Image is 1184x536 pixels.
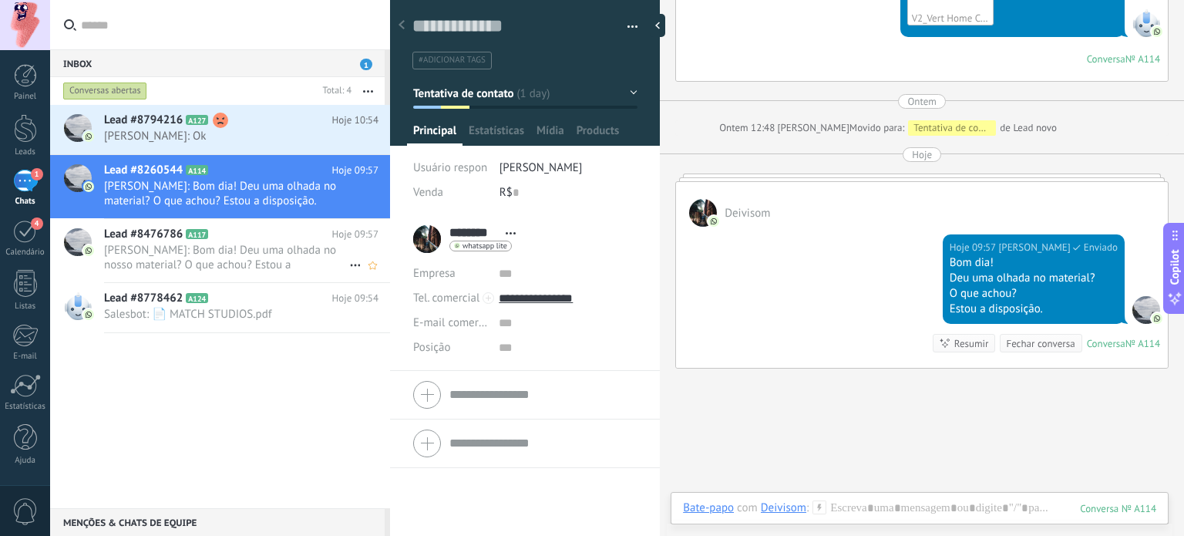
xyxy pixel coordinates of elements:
div: Chats [3,197,48,207]
span: [PERSON_NAME]: Ok [104,129,349,143]
span: Venda [413,185,443,200]
div: R$ [499,180,637,205]
span: Lead #8476786 [104,227,183,242]
div: Inbox [50,49,385,77]
div: Usuário responsável [413,156,488,180]
div: Deu uma olhada no material? [950,271,1118,286]
span: Salesbot: 📄 MATCH STUDIOS.pdf [104,307,349,322]
span: 1 [360,59,372,70]
div: Posição [413,335,487,360]
div: Conversa [1087,52,1125,66]
div: Ajuda [3,456,48,466]
div: Ontem [907,94,936,109]
div: Empresa [413,261,487,286]
div: Hoje [912,147,932,162]
div: Total: 4 [317,83,351,99]
div: Resumir [954,336,989,351]
div: 114 [1080,502,1156,515]
div: V2_Vert Home Corporate - book.pdf [912,12,989,25]
span: Carlos Henrique [1132,296,1160,324]
a: Lead #8778462 A124 Hoje 09:54 Salesbot: 📄 MATCH STUDIOS.pdf [50,283,390,332]
span: 1 [31,168,43,180]
div: Bom dia! [950,255,1118,271]
div: № A114 [1125,337,1160,350]
span: [PERSON_NAME] [499,160,583,175]
span: A117 [186,229,208,239]
div: Calendário [3,248,48,258]
span: Hoje 09:54 [332,291,378,306]
div: Menções & Chats de equipe [50,508,385,536]
span: Hoje 09:57 [332,163,378,178]
span: Estatísticas [469,123,524,146]
img: com.amocrm.amocrmwa.svg [1152,313,1162,324]
div: Fechar conversa [1006,336,1075,351]
span: A124 [186,293,208,303]
div: Painel [3,92,48,102]
span: #adicionar tags [419,55,486,66]
span: Products [577,123,620,146]
span: Enviado [1084,240,1118,255]
div: Leads [3,147,48,157]
span: Mídia [536,123,564,146]
span: A114 [186,165,208,175]
div: Estatísticas [3,402,48,412]
span: 4 [31,217,43,230]
div: de Lead novo [849,120,1057,136]
span: Lead #8794216 [104,113,183,128]
div: Listas [3,302,48,312]
img: com.amocrm.amocrmwa.svg [83,181,94,192]
div: Hoje 09:57 [950,240,999,255]
div: Deivisom [761,501,806,514]
img: com.amocrm.amocrmwa.svg [1152,26,1162,37]
img: com.amocrm.amocrmwa.svg [83,131,94,142]
div: Tentativa de contato [908,120,996,136]
img: com.amocrm.amocrmwa.svg [708,216,719,227]
div: ocultar [650,14,665,37]
div: Estou a disposição. [950,302,1118,317]
a: Lead #8260544 A114 Hoje 09:57 [PERSON_NAME]: Bom dia! Deu uma olhada no material? O que achou? Es... [50,155,390,218]
span: Lead #8260544 [104,163,183,178]
div: Conversa [1087,337,1125,350]
a: Lead #8476786 A117 Hoje 09:57 [PERSON_NAME]: Bom dia! Deu uma olhada no nosso material? O que ach... [50,219,390,282]
span: Hoje 09:57 [332,227,378,242]
span: com [737,501,758,516]
span: whatsapp lite [462,242,507,250]
div: E-mail [3,352,48,362]
div: Conversas abertas [63,82,147,100]
span: Lead #8778462 [104,291,183,306]
div: Ontem 12:48 [719,120,777,136]
img: com.amocrm.amocrmwa.svg [83,245,94,256]
div: № A114 [1125,52,1160,66]
span: [PERSON_NAME]: Bom dia! Deu uma olhada no nosso material? O que achou? Estou a disposição! [104,243,349,272]
span: WhatsApp Lite [1132,9,1160,37]
span: Carlos Henrique (Sales Office) [998,240,1070,255]
button: Tel. comercial [413,286,479,311]
span: Carlos Henrique [778,121,849,134]
span: Copilot [1167,249,1182,285]
span: Deivisom [725,206,770,221]
div: O que achou? [950,286,1118,302]
span: Movido para: [849,120,904,136]
span: : [806,501,809,516]
span: Hoje 10:54 [332,113,378,128]
span: Posição [413,342,450,353]
button: E-mail comercial [413,311,487,335]
span: E-mail comercial [413,315,496,330]
a: Lead #8794216 A127 Hoje 10:54 [PERSON_NAME]: Ok [50,105,390,154]
span: Tel. comercial [413,291,479,305]
span: Usuário responsável [413,160,513,175]
div: Venda [413,180,488,205]
button: Mais [351,77,385,105]
img: com.amocrm.amocrmwa.svg [83,309,94,320]
span: Deivisom [689,199,717,227]
span: A127 [186,115,208,125]
span: [PERSON_NAME]: Bom dia! Deu uma olhada no material? O que achou? Estou a disposição. [104,179,349,208]
span: Principal [413,123,456,146]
